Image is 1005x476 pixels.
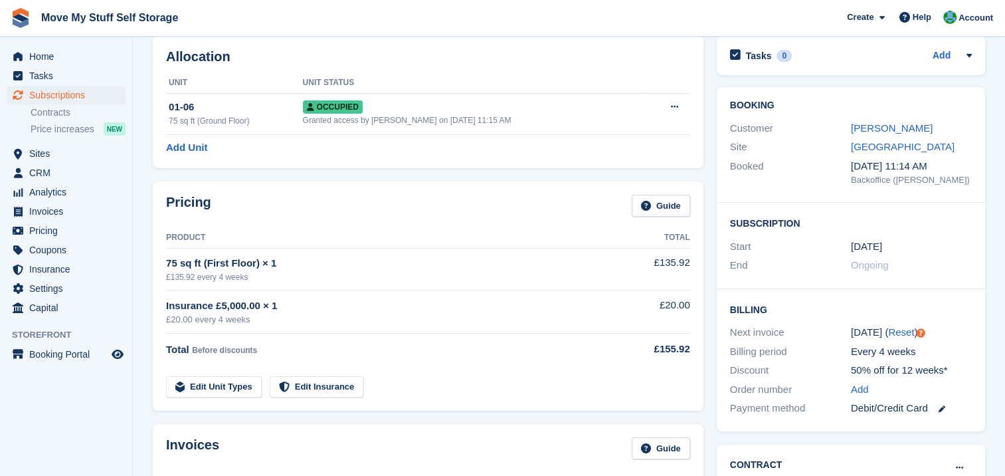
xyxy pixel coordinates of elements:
a: menu [7,260,126,279]
th: Unit [166,72,303,94]
span: Account [959,11,993,25]
a: Preview store [110,346,126,362]
div: 0 [777,50,792,62]
div: £155.92 [609,342,690,357]
td: £135.92 [609,248,690,290]
div: [DATE] 11:14 AM [851,159,972,174]
img: stora-icon-8386f47178a22dfd0bd8f6a31ec36ba5ce8667c1dd55bd0f319d3a0aa187defe.svg [11,8,31,28]
div: Booked [730,159,851,187]
span: Home [29,47,109,66]
div: 50% off for 12 weeks* [851,363,972,378]
h2: Pricing [166,195,211,217]
div: Order number [730,382,851,398]
a: menu [7,66,126,85]
div: [DATE] ( ) [851,325,972,340]
h2: Invoices [166,437,219,459]
div: Payment method [730,401,851,416]
span: Price increases [31,123,94,136]
span: Pricing [29,221,109,240]
div: Insurance £5,000.00 × 1 [166,298,609,314]
td: £20.00 [609,291,690,334]
span: Occupied [303,100,363,114]
div: 75 sq ft (Ground Floor) [169,115,303,127]
span: Coupons [29,241,109,259]
div: Billing period [730,344,851,360]
a: menu [7,144,126,163]
th: Unit Status [303,72,644,94]
span: Storefront [12,328,132,342]
div: Granted access by [PERSON_NAME] on [DATE] 11:15 AM [303,114,644,126]
h2: Subscription [730,216,972,229]
a: Edit Unit Types [166,376,262,398]
a: Contracts [31,106,126,119]
a: menu [7,221,126,240]
div: 01-06 [169,100,303,115]
a: [GEOGRAPHIC_DATA] [851,141,955,152]
a: Add [933,49,951,64]
span: Insurance [29,260,109,279]
div: 75 sq ft (First Floor) × 1 [166,256,609,271]
div: Tooltip anchor [915,327,927,339]
a: menu [7,183,126,201]
h2: Allocation [166,49,690,64]
span: Tasks [29,66,109,85]
span: Sites [29,144,109,163]
div: Next invoice [730,325,851,340]
a: Add [851,382,869,398]
div: End [730,258,851,273]
span: Subscriptions [29,86,109,104]
span: Help [913,11,931,24]
div: Discount [730,363,851,378]
div: NEW [104,122,126,136]
img: Dan [943,11,957,24]
span: CRM [29,164,109,182]
a: menu [7,345,126,364]
a: menu [7,241,126,259]
a: Add Unit [166,140,207,156]
th: Product [166,227,609,249]
span: Invoices [29,202,109,221]
div: Debit/Credit Card [851,401,972,416]
h2: Contract [730,458,782,472]
div: £135.92 every 4 weeks [166,271,609,283]
a: Edit Insurance [270,376,364,398]
a: Reset [888,326,914,338]
div: Start [730,239,851,255]
a: menu [7,86,126,104]
span: Create [847,11,873,24]
div: £20.00 every 4 weeks [166,313,609,326]
time: 2024-03-11 00:00:00 UTC [851,239,882,255]
a: Guide [632,437,690,459]
a: Guide [632,195,690,217]
span: Booking Portal [29,345,109,364]
h2: Booking [730,100,972,111]
span: Ongoing [851,259,889,271]
div: Backoffice ([PERSON_NAME]) [851,174,972,187]
a: menu [7,279,126,298]
div: Site [730,140,851,155]
a: Move My Stuff Self Storage [36,7,183,29]
a: menu [7,298,126,317]
span: Settings [29,279,109,298]
h2: Billing [730,302,972,316]
h2: Tasks [746,50,772,62]
span: Total [166,344,189,355]
a: menu [7,164,126,182]
div: Every 4 weeks [851,344,972,360]
a: Price increases NEW [31,122,126,136]
a: menu [7,202,126,221]
span: Capital [29,298,109,317]
div: Customer [730,121,851,136]
span: Before discounts [192,346,257,355]
a: menu [7,47,126,66]
th: Total [609,227,690,249]
span: Analytics [29,183,109,201]
a: [PERSON_NAME] [851,122,933,134]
